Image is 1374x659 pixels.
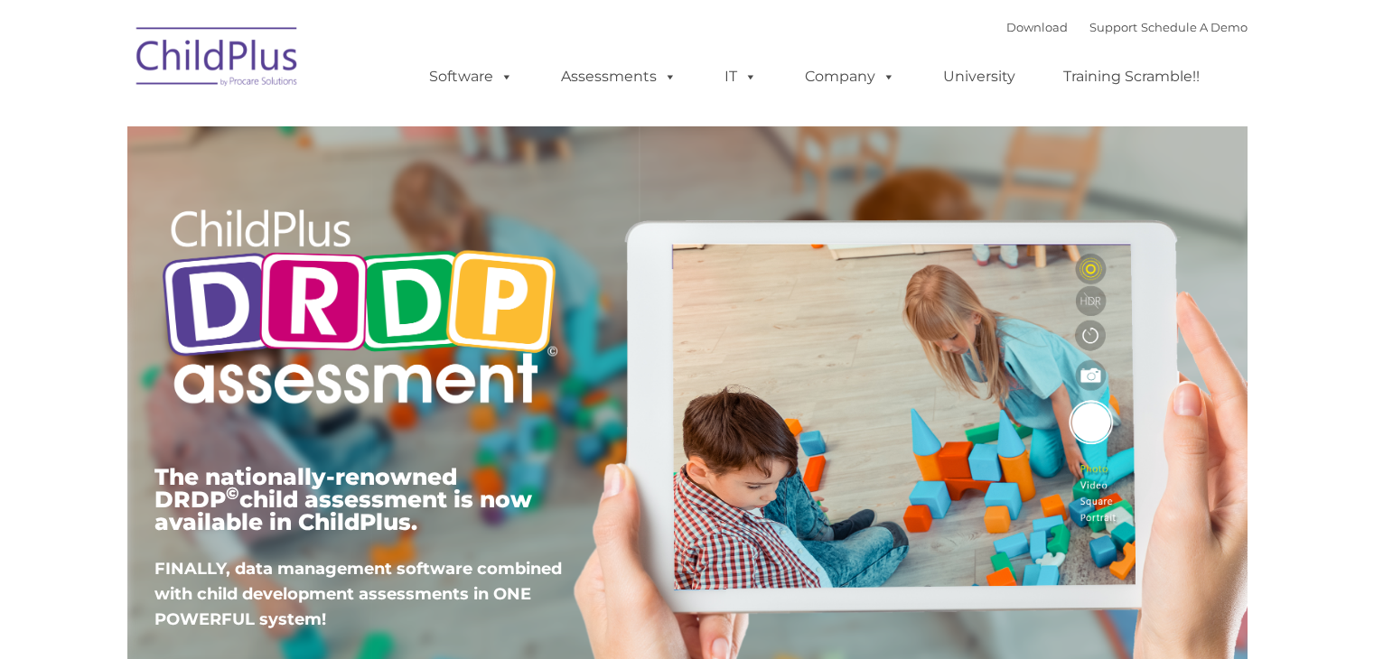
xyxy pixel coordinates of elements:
a: Support [1089,20,1137,34]
img: Copyright - DRDP Logo Light [154,185,565,434]
a: Software [411,59,531,95]
a: IT [706,59,775,95]
span: FINALLY, data management software combined with child development assessments in ONE POWERFUL sys... [154,559,562,629]
a: Schedule A Demo [1141,20,1248,34]
a: University [925,59,1033,95]
a: Download [1006,20,1068,34]
span: The nationally-renowned DRDP child assessment is now available in ChildPlus. [154,463,532,535]
sup: © [226,483,239,504]
a: Assessments [543,59,695,95]
img: ChildPlus by Procare Solutions [127,14,308,105]
font: | [1006,20,1248,34]
a: Company [787,59,913,95]
a: Training Scramble!! [1045,59,1218,95]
